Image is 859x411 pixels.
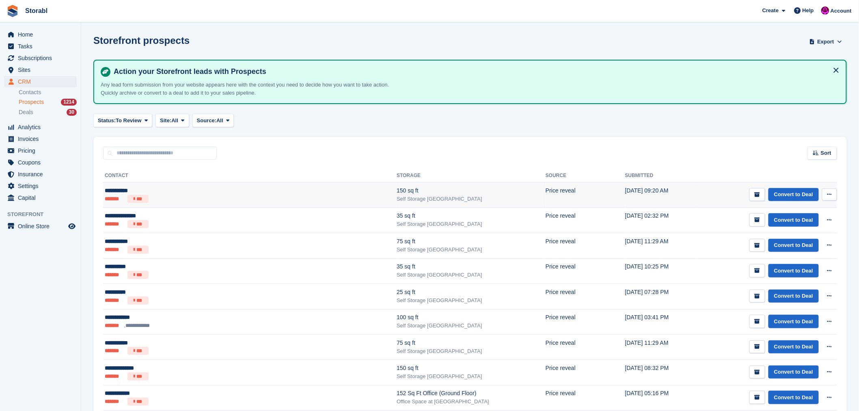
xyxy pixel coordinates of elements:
[67,109,77,116] div: 30
[397,169,546,182] th: Storage
[397,220,546,228] div: Self Storage [GEOGRAPHIC_DATA]
[4,121,77,133] a: menu
[4,169,77,180] a: menu
[18,76,67,87] span: CRM
[768,290,819,303] a: Convert to Deal
[4,52,77,64] a: menu
[768,391,819,404] a: Convert to Deal
[18,192,67,203] span: Capital
[4,180,77,192] a: menu
[216,117,223,125] span: All
[18,121,67,133] span: Analytics
[397,288,546,296] div: 25 sq ft
[4,192,77,203] a: menu
[101,81,405,97] p: Any lead form submission from your website appears here with the context you need to decide how y...
[397,322,546,330] div: Self Storage [GEOGRAPHIC_DATA]
[22,4,51,17] a: Storabl
[821,6,829,15] img: Helen Morton
[110,67,840,76] h4: Action your Storefront leads with Prospects
[397,347,546,355] div: Self Storage [GEOGRAPHIC_DATA]
[4,221,77,232] a: menu
[762,6,779,15] span: Create
[397,262,546,271] div: 35 sq ft
[397,372,546,381] div: Self Storage [GEOGRAPHIC_DATA]
[18,157,67,168] span: Coupons
[397,296,546,305] div: Self Storage [GEOGRAPHIC_DATA]
[546,385,625,410] td: Price reveal
[397,389,546,398] div: 152 Sq Ft Office (Ground Floor)
[93,114,152,127] button: Status: To Review
[197,117,216,125] span: Source:
[625,233,696,258] td: [DATE] 11:29 AM
[4,145,77,156] a: menu
[625,334,696,359] td: [DATE] 11:29 AM
[808,35,844,48] button: Export
[397,364,546,372] div: 150 sq ft
[4,29,77,40] a: menu
[625,309,696,334] td: [DATE] 03:41 PM
[4,157,77,168] a: menu
[397,195,546,203] div: Self Storage [GEOGRAPHIC_DATA]
[19,108,77,117] a: Deals 30
[546,284,625,309] td: Price reveal
[18,41,67,52] span: Tasks
[19,89,77,96] a: Contacts
[546,169,625,182] th: Source
[6,5,19,17] img: stora-icon-8386f47178a22dfd0bd8f6a31ec36ba5ce8667c1dd55bd0f319d3a0aa187defe.svg
[160,117,171,125] span: Site:
[768,239,819,252] a: Convert to Deal
[397,398,546,406] div: Office Space at [GEOGRAPHIC_DATA]
[625,182,696,208] td: [DATE] 09:20 AM
[397,313,546,322] div: 100 sq ft
[397,246,546,254] div: Self Storage [GEOGRAPHIC_DATA]
[103,169,397,182] th: Contact
[4,41,77,52] a: menu
[546,360,625,385] td: Price reveal
[831,7,852,15] span: Account
[19,98,44,106] span: Prospects
[192,114,234,127] button: Source: All
[116,117,141,125] span: To Review
[625,169,696,182] th: Submitted
[18,221,67,232] span: Online Store
[397,339,546,347] div: 75 sq ft
[18,180,67,192] span: Settings
[397,271,546,279] div: Self Storage [GEOGRAPHIC_DATA]
[18,29,67,40] span: Home
[768,340,819,354] a: Convert to Deal
[625,258,696,283] td: [DATE] 10:25 PM
[803,6,814,15] span: Help
[546,258,625,283] td: Price reveal
[546,208,625,233] td: Price reveal
[67,221,77,231] a: Preview store
[546,233,625,258] td: Price reveal
[768,315,819,328] a: Convert to Deal
[768,213,819,227] a: Convert to Deal
[4,133,77,145] a: menu
[546,182,625,208] td: Price reveal
[818,38,834,46] span: Export
[4,64,77,76] a: menu
[768,366,819,379] a: Convert to Deal
[93,35,190,46] h1: Storefront prospects
[821,149,831,157] span: Sort
[625,385,696,410] td: [DATE] 05:16 PM
[625,360,696,385] td: [DATE] 08:32 PM
[18,52,67,64] span: Subscriptions
[18,145,67,156] span: Pricing
[768,188,819,201] a: Convert to Deal
[397,237,546,246] div: 75 sq ft
[768,264,819,277] a: Convert to Deal
[19,108,33,116] span: Deals
[7,210,81,218] span: Storefront
[397,186,546,195] div: 150 sq ft
[61,99,77,106] div: 1214
[546,309,625,334] td: Price reveal
[19,98,77,106] a: Prospects 1214
[625,284,696,309] td: [DATE] 07:28 PM
[171,117,178,125] span: All
[625,208,696,233] td: [DATE] 02:32 PM
[155,114,189,127] button: Site: All
[4,76,77,87] a: menu
[18,133,67,145] span: Invoices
